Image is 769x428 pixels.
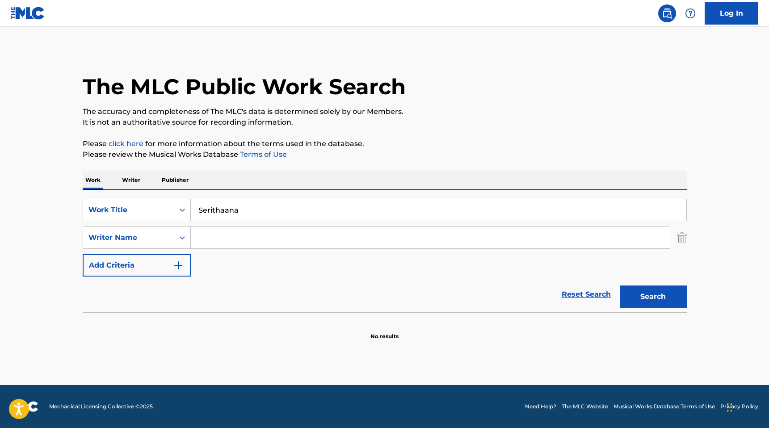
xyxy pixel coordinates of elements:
a: Public Search [658,4,676,22]
a: Log In [705,2,758,25]
h1: The MLC Public Work Search [83,73,406,100]
a: Terms of Use [238,150,287,159]
p: It is not an authoritative source for recording information. [83,117,687,128]
form: Search Form [83,199,687,312]
span: Mechanical Licensing Collective © 2025 [49,403,153,411]
p: Work [83,171,103,189]
p: The accuracy and completeness of The MLC's data is determined solely by our Members. [83,106,687,117]
div: Help [681,4,699,22]
a: Musical Works Database Terms of Use [614,403,715,411]
p: Please for more information about the terms used in the database. [83,138,687,149]
a: Privacy Policy [720,403,758,411]
p: Please review the Musical Works Database [83,149,687,160]
a: click here [109,139,143,148]
img: help [685,8,696,19]
p: Publisher [159,171,191,189]
button: Add Criteria [83,254,191,277]
div: Drag [727,394,732,421]
img: logo [11,401,38,412]
iframe: Chat Widget [724,385,769,428]
p: No results [370,322,399,340]
div: Writer Name [88,232,169,243]
img: search [662,8,672,19]
a: Need Help? [525,403,556,411]
img: 9d2ae6d4665cec9f34b9.svg [173,260,184,271]
p: Writer [119,171,143,189]
button: Search [620,285,687,308]
a: Reset Search [557,285,615,304]
div: Work Title [88,205,169,215]
img: Delete Criterion [677,227,687,249]
img: MLC Logo [11,7,45,20]
a: The MLC Website [562,403,608,411]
